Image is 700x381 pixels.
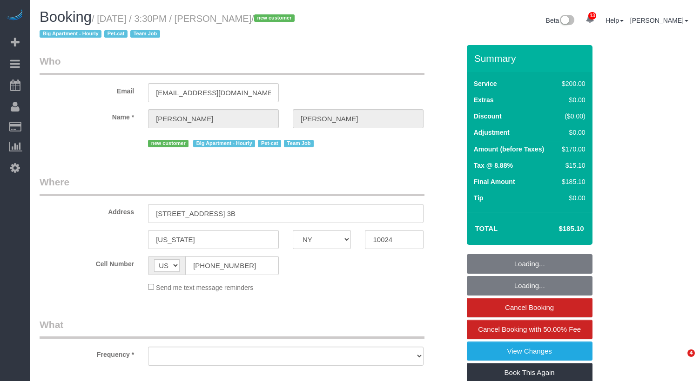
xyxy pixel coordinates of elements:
input: Last Name [293,109,424,128]
span: Big Apartment - Hourly [193,140,255,147]
a: Help [606,17,624,24]
label: Cell Number [33,256,141,269]
span: Team Job [130,30,160,38]
legend: Where [40,175,424,196]
label: Discount [474,112,502,121]
label: Tax @ 8.88% [474,161,513,170]
img: Automaid Logo [6,9,24,22]
a: 13 [581,9,599,30]
strong: Total [475,224,498,232]
span: Big Apartment - Hourly [40,30,101,38]
div: ($0.00) [558,112,585,121]
label: Service [474,79,497,88]
span: 13 [588,12,596,20]
input: City [148,230,279,249]
span: Cancel Booking with 50.00% Fee [478,325,581,333]
label: Name * [33,109,141,122]
span: Team Job [284,140,314,147]
div: $15.10 [558,161,585,170]
div: $200.00 [558,79,585,88]
a: Cancel Booking with 50.00% Fee [467,320,592,339]
label: Amount (before Taxes) [474,145,544,154]
input: Zip Code [365,230,423,249]
label: Adjustment [474,128,510,137]
span: new customer [148,140,188,147]
div: $0.00 [558,128,585,137]
label: Final Amount [474,177,515,186]
a: Beta [546,17,575,24]
img: New interface [559,15,574,27]
small: / [DATE] / 3:30PM / [PERSON_NAME] [40,13,297,39]
div: $185.10 [558,177,585,186]
a: Cancel Booking [467,298,592,317]
span: Pet-cat [104,30,128,38]
label: Frequency * [33,347,141,359]
span: Send me text message reminders [156,284,253,291]
h4: $185.10 [531,225,584,233]
div: $0.00 [558,193,585,203]
label: Extras [474,95,494,105]
input: Cell Number [185,256,279,275]
a: View Changes [467,342,592,361]
legend: Who [40,54,424,75]
input: Email [148,83,279,102]
span: Booking [40,9,92,25]
input: First Name [148,109,279,128]
label: Email [33,83,141,96]
span: Pet-cat [258,140,281,147]
div: $170.00 [558,145,585,154]
div: $0.00 [558,95,585,105]
label: Address [33,204,141,217]
iframe: Intercom live chat [668,349,691,372]
label: Tip [474,193,484,203]
h3: Summary [474,53,588,64]
span: 4 [687,349,695,357]
legend: What [40,318,424,339]
a: [PERSON_NAME] [630,17,688,24]
span: new customer [254,14,295,22]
